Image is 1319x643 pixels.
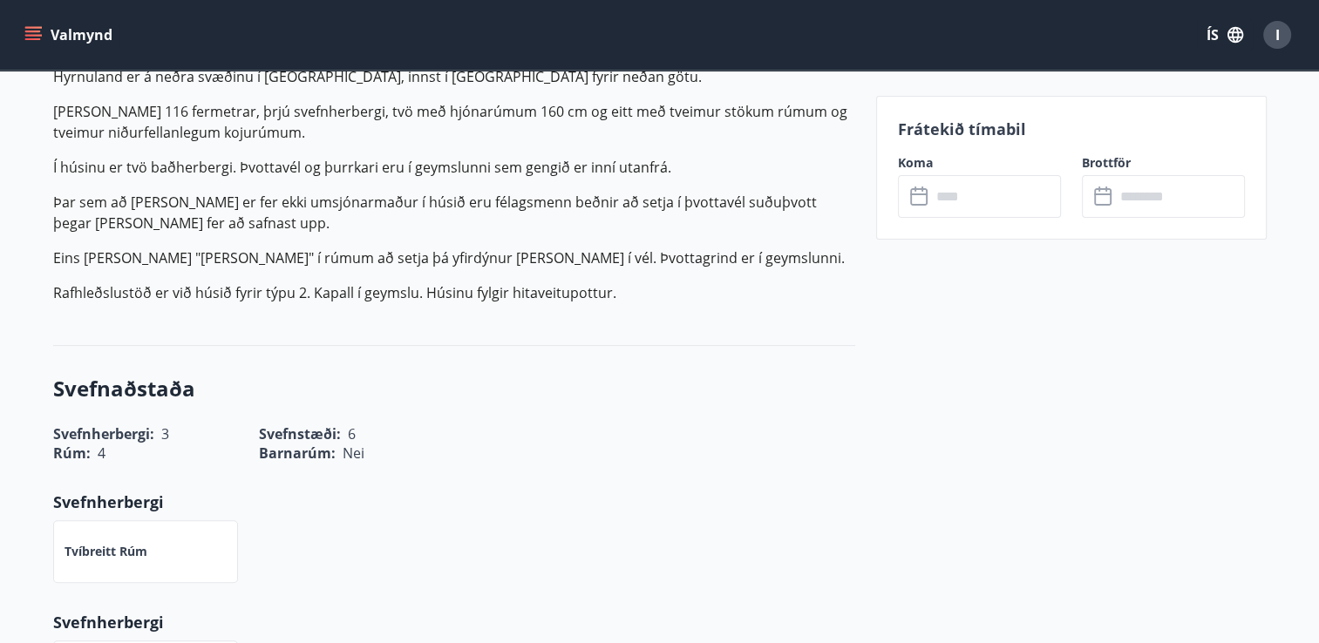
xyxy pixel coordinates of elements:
p: Eins [PERSON_NAME] "[PERSON_NAME]" í rúmum að setja þá yfirdýnur [PERSON_NAME] í vél. Þvottagrind... [53,247,855,268]
label: Koma [898,154,1061,172]
p: Svefnherbergi [53,491,855,513]
span: 4 [98,443,105,463]
label: Brottför [1082,154,1245,172]
button: I [1256,14,1298,56]
span: Nei [343,443,364,463]
p: Frátekið tímabil [898,118,1245,140]
span: Barnarúm : [259,443,336,463]
p: Tvíbreitt rúm [65,543,147,560]
p: Hyrnuland er á neðra svæðinu í [GEOGRAPHIC_DATA], innst í [GEOGRAPHIC_DATA] fyrir neðan götu. [53,66,855,87]
button: ÍS [1197,19,1253,51]
p: Þar sem að [PERSON_NAME] er fer ekki umsjónarmaður í húsið eru félagsmenn beðnir að setja í þvott... [53,192,855,234]
p: Svefnherbergi [53,611,855,633]
p: Rafhleðslustöð er við húsið fyrir týpu 2. Kapall í geymslu. Húsinu fylgir hitaveitupottur. [53,282,855,303]
p: [PERSON_NAME] 116 fermetrar, þrjú svefnherbergi, tvö með hjónarúmum 160 cm og eitt með tveimur st... [53,101,855,143]
p: Í húsinu er tvö baðherbergi. Þvottavél og þurrkari eru í geymslunni sem gengið er inní utanfrá. [53,157,855,178]
h3: Svefnaðstaða [53,374,855,403]
span: Rúm : [53,443,91,463]
span: I [1275,25,1280,44]
button: menu [21,19,119,51]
